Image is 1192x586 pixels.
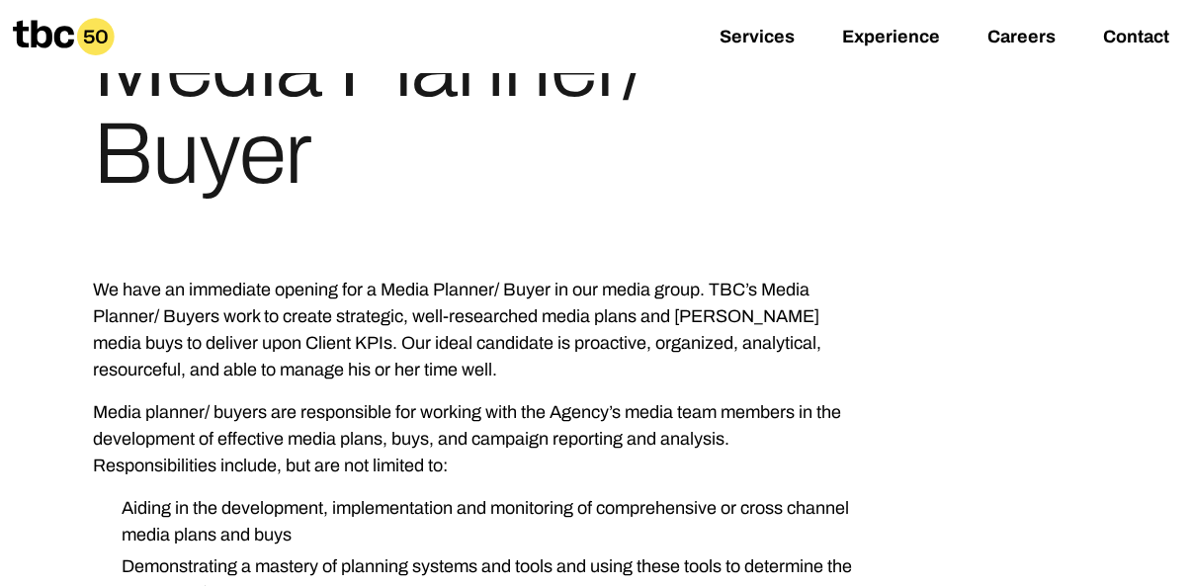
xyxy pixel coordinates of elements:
a: Experience [842,27,940,50]
p: Media planner/ buyers are responsible for working with the Agency’s media team members in the dev... [93,399,852,479]
a: Services [720,27,795,50]
a: Careers [987,27,1056,50]
li: Aiding in the development, implementation and monitoring of comprehensive or cross channel media ... [106,495,852,548]
p: We have an immediate opening for a Media Planner/ Buyer in our media group. TBC’s Media Planner/ ... [93,277,852,383]
h1: Media Planner/ Buyer [93,24,852,198]
a: Contact [1103,27,1169,50]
